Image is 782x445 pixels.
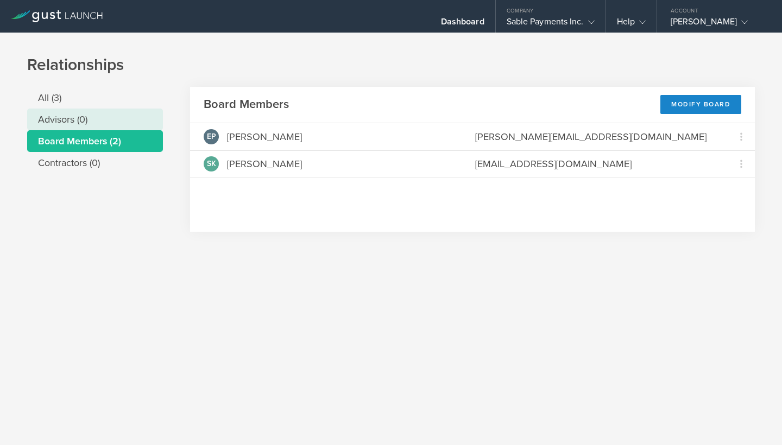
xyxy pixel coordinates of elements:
[207,160,216,168] span: SK
[27,87,163,109] li: All (3)
[227,130,302,144] div: [PERSON_NAME]
[660,95,741,114] div: Modify Board
[227,157,302,171] div: [PERSON_NAME]
[475,130,714,144] div: [PERSON_NAME][EMAIL_ADDRESS][DOMAIN_NAME]
[27,152,163,174] li: Contractors (0)
[204,97,289,112] h2: Board Members
[441,16,484,33] div: Dashboard
[27,130,163,152] li: Board Members (2)
[27,109,163,130] li: Advisors (0)
[475,157,714,171] div: [EMAIL_ADDRESS][DOMAIN_NAME]
[728,393,782,445] iframe: Chat Widget
[507,16,595,33] div: Sable Payments Inc.
[671,16,763,33] div: [PERSON_NAME]
[27,54,755,76] h1: Relationships
[617,16,646,33] div: Help
[207,133,216,141] span: EP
